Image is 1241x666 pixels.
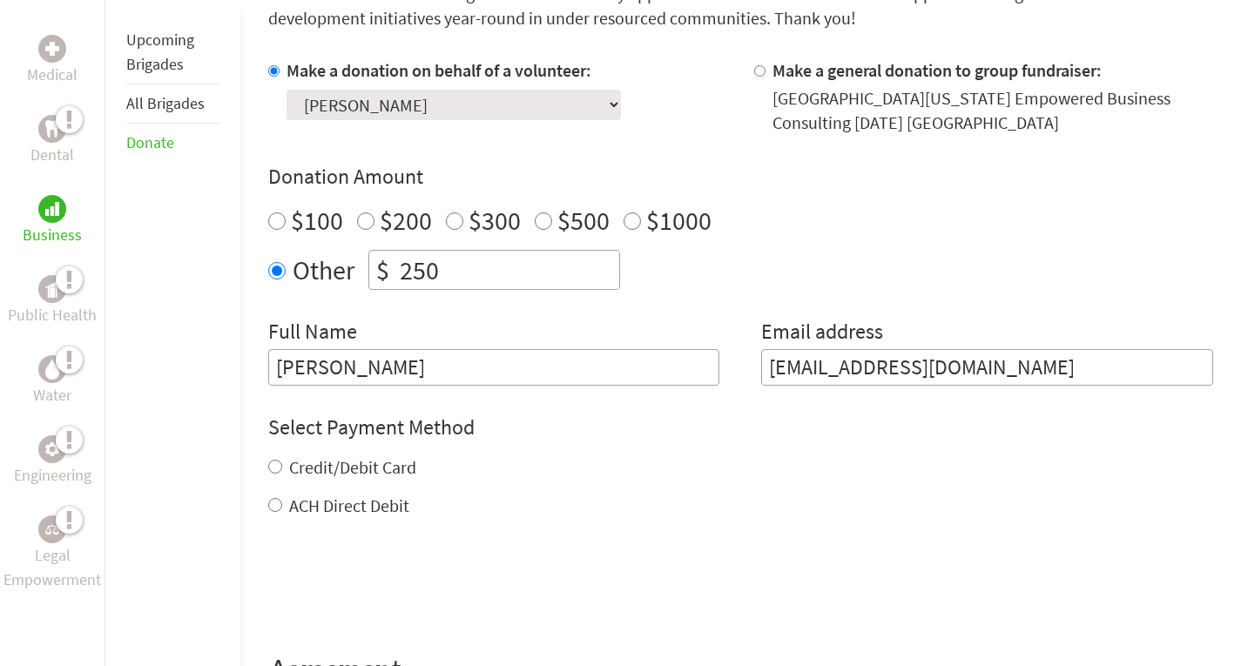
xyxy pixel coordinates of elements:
[291,204,343,237] label: $100
[287,59,591,81] label: Make a donation on behalf of a volunteer:
[27,35,78,87] a: MedicalMedical
[772,86,1213,135] div: [GEOGRAPHIC_DATA][US_STATE] Empowered Business Consulting [DATE] [GEOGRAPHIC_DATA]
[45,120,59,137] img: Dental
[268,163,1213,191] h4: Donation Amount
[38,515,66,543] div: Legal Empowerment
[33,383,71,407] p: Water
[268,553,533,621] iframe: reCAPTCHA
[268,414,1213,441] h4: Select Payment Method
[8,275,97,327] a: Public HealthPublic Health
[45,524,59,535] img: Legal Empowerment
[38,275,66,303] div: Public Health
[761,349,1213,386] input: Your Email
[3,543,101,592] p: Legal Empowerment
[38,435,66,463] div: Engineering
[646,204,712,237] label: $1000
[3,515,101,592] a: Legal EmpowermentLegal Empowerment
[126,124,219,162] li: Donate
[369,251,396,289] div: $
[45,280,59,298] img: Public Health
[289,456,416,478] label: Credit/Debit Card
[30,115,74,167] a: DentalDental
[293,250,354,290] label: Other
[14,435,91,488] a: EngineeringEngineering
[45,359,59,379] img: Water
[126,93,205,113] a: All Brigades
[126,30,194,74] a: Upcoming Brigades
[38,355,66,383] div: Water
[45,202,59,216] img: Business
[23,195,82,247] a: BusinessBusiness
[126,132,174,152] a: Donate
[27,63,78,87] p: Medical
[33,355,71,407] a: WaterWater
[14,463,91,488] p: Engineering
[289,494,409,516] label: ACH Direct Debit
[268,318,357,349] label: Full Name
[126,21,219,84] li: Upcoming Brigades
[23,223,82,247] p: Business
[761,318,883,349] label: Email address
[45,442,59,456] img: Engineering
[469,204,521,237] label: $300
[30,143,74,167] p: Dental
[8,303,97,327] p: Public Health
[557,204,610,237] label: $500
[268,349,720,386] input: Enter Full Name
[772,59,1102,81] label: Make a general donation to group fundraiser:
[380,204,432,237] label: $200
[38,195,66,223] div: Business
[396,251,619,289] input: Enter Amount
[38,115,66,143] div: Dental
[126,84,219,124] li: All Brigades
[38,35,66,63] div: Medical
[45,42,59,56] img: Medical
